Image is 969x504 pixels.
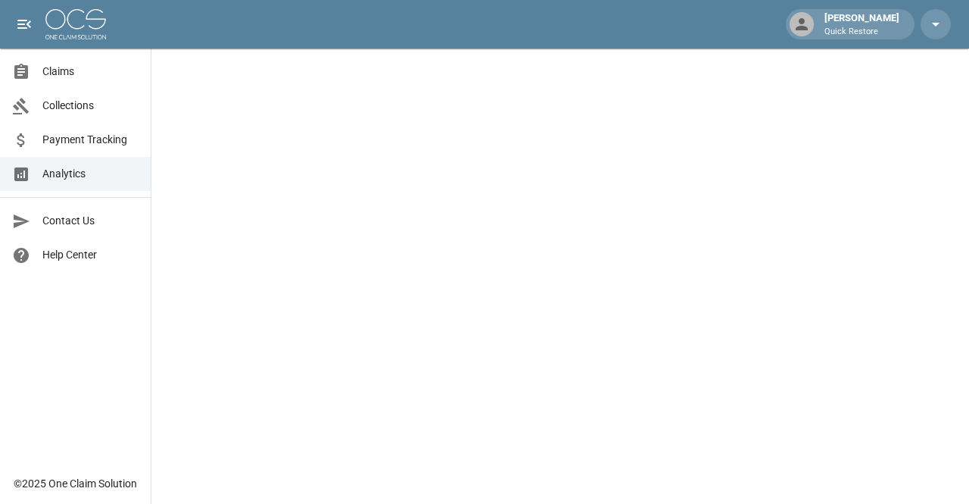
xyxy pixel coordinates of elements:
button: open drawer [9,9,39,39]
img: ocs-logo-white-transparent.png [45,9,106,39]
span: Claims [42,64,139,80]
p: Quick Restore [824,26,899,39]
span: Help Center [42,247,139,263]
div: [PERSON_NAME] [818,11,905,38]
span: Payment Tracking [42,132,139,148]
span: Contact Us [42,213,139,229]
span: Collections [42,98,139,114]
iframe: Embedded Dashboard [151,49,969,499]
div: © 2025 One Claim Solution [14,476,137,491]
span: Analytics [42,166,139,182]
